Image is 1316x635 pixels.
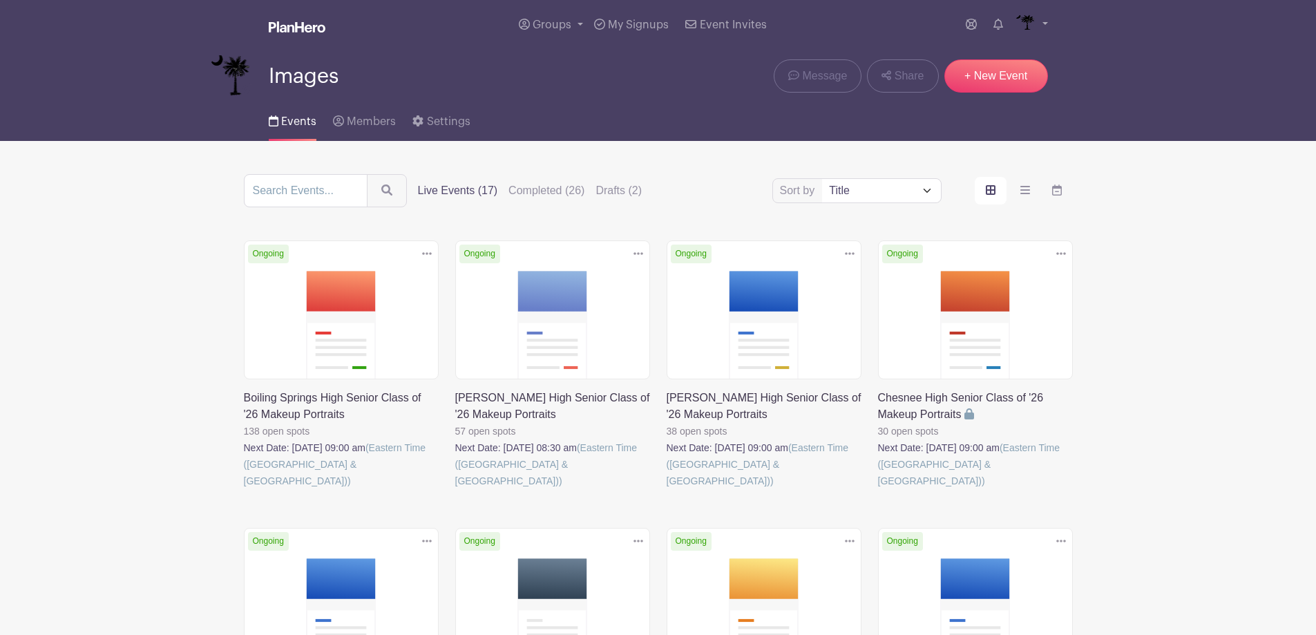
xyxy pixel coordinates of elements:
span: Message [802,68,847,84]
img: IMAGES%20logo%20transparenT%20PNG%20s.png [211,55,252,97]
label: Drafts (2) [595,182,642,199]
span: Settings [427,116,470,127]
span: Share [895,68,924,84]
span: Groups [533,19,571,30]
span: Images [269,65,338,88]
a: Settings [412,97,470,141]
input: Search Events... [244,174,368,207]
a: Message [774,59,861,93]
label: Sort by [780,182,819,199]
img: logo_white-6c42ec7e38ccf1d336a20a19083b03d10ae64f83f12c07503d8b9e83406b4c7d.svg [269,21,325,32]
span: Events [281,116,316,127]
a: + New Event [944,59,1048,93]
span: My Signups [608,19,669,30]
label: Live Events (17) [418,182,498,199]
span: Event Invites [700,19,767,30]
span: Members [347,116,396,127]
a: Events [269,97,316,141]
a: Share [867,59,938,93]
div: order and view [975,177,1073,205]
a: Members [333,97,396,141]
div: filters [418,182,642,199]
label: Completed (26) [508,182,584,199]
img: IMAGES%20logo%20transparenT%20PNG%20s.png [1014,14,1036,36]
